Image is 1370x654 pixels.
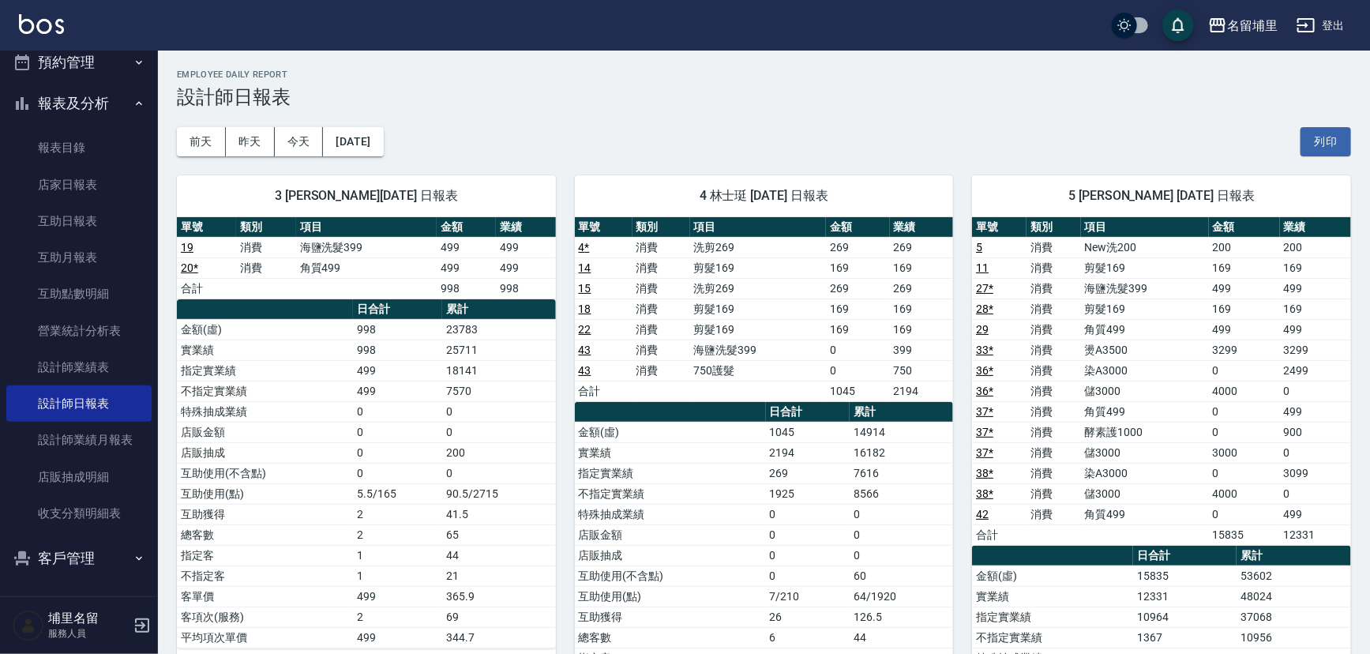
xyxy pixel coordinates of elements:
[6,276,152,312] a: 互助點數明細
[826,381,890,401] td: 1045
[1202,9,1284,42] button: 名留埔里
[1280,524,1351,545] td: 12331
[177,340,353,360] td: 實業績
[442,545,555,566] td: 44
[766,566,850,586] td: 0
[991,188,1332,204] span: 5 [PERSON_NAME] [DATE] 日報表
[632,319,690,340] td: 消費
[579,303,591,315] a: 18
[575,586,766,607] td: 互助使用(點)
[594,188,935,204] span: 4 林士珽 [DATE] 日報表
[353,545,442,566] td: 1
[1081,504,1209,524] td: 角質499
[48,611,129,626] h5: 埔里名留
[442,566,555,586] td: 21
[1133,566,1237,586] td: 15835
[1027,381,1081,401] td: 消費
[437,257,496,278] td: 499
[353,483,442,504] td: 5.5/165
[177,319,353,340] td: 金額(虛)
[1027,504,1081,524] td: 消費
[690,237,827,257] td: 洗剪269
[1081,257,1209,278] td: 剪髮169
[1081,422,1209,442] td: 酵素護1000
[1027,463,1081,483] td: 消費
[353,360,442,381] td: 499
[632,257,690,278] td: 消費
[442,299,555,320] th: 累計
[6,167,152,203] a: 店家日報表
[177,442,353,463] td: 店販抽成
[1081,381,1209,401] td: 儲3000
[1027,483,1081,504] td: 消費
[826,360,890,381] td: 0
[177,566,353,586] td: 不指定客
[690,257,827,278] td: 剪髮169
[442,483,555,504] td: 90.5/2715
[632,340,690,360] td: 消費
[442,422,555,442] td: 0
[6,495,152,532] a: 收支分類明細表
[353,442,442,463] td: 0
[972,217,1027,238] th: 單號
[850,607,953,627] td: 126.5
[826,237,890,257] td: 269
[442,360,555,381] td: 18141
[1237,546,1351,566] th: 累計
[1081,340,1209,360] td: 燙A3500
[766,442,850,463] td: 2194
[632,278,690,299] td: 消費
[850,422,953,442] td: 14914
[236,257,295,278] td: 消費
[1209,422,1280,442] td: 0
[690,319,827,340] td: 剪髮169
[442,463,555,483] td: 0
[850,504,953,524] td: 0
[177,586,353,607] td: 客單價
[575,217,954,402] table: a dense table
[632,299,690,319] td: 消費
[1280,401,1351,422] td: 499
[1133,627,1237,648] td: 1367
[826,319,890,340] td: 169
[1280,422,1351,442] td: 900
[1209,257,1280,278] td: 169
[196,188,537,204] span: 3 [PERSON_NAME][DATE] 日報表
[1280,237,1351,257] td: 200
[353,463,442,483] td: 0
[850,524,953,545] td: 0
[226,127,275,156] button: 昨天
[353,422,442,442] td: 0
[1280,360,1351,381] td: 2499
[353,627,442,648] td: 499
[1209,442,1280,463] td: 3000
[1237,627,1351,648] td: 10956
[632,360,690,381] td: 消費
[972,217,1351,546] table: a dense table
[632,217,690,238] th: 類別
[890,360,954,381] td: 750
[6,459,152,495] a: 店販抽成明細
[496,257,555,278] td: 499
[890,278,954,299] td: 269
[766,545,850,566] td: 0
[442,627,555,648] td: 344.7
[1133,546,1237,566] th: 日合計
[496,278,555,299] td: 998
[1209,237,1280,257] td: 200
[177,401,353,422] td: 特殊抽成業績
[177,463,353,483] td: 互助使用(不含點)
[6,538,152,579] button: 客戶管理
[353,524,442,545] td: 2
[353,586,442,607] td: 499
[1209,483,1280,504] td: 4000
[579,323,591,336] a: 22
[1209,463,1280,483] td: 0
[437,217,496,238] th: 金額
[1290,11,1351,40] button: 登出
[1027,237,1081,257] td: 消費
[575,463,766,483] td: 指定實業績
[353,401,442,422] td: 0
[1081,442,1209,463] td: 儲3000
[442,524,555,545] td: 65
